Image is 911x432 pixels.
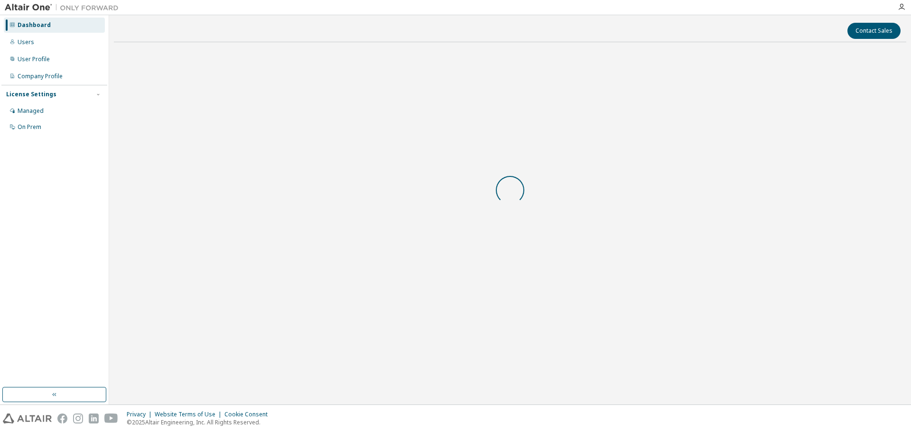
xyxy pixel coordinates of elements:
img: linkedin.svg [89,414,99,423]
img: youtube.svg [104,414,118,423]
div: Website Terms of Use [155,411,224,418]
img: facebook.svg [57,414,67,423]
div: On Prem [18,123,41,131]
img: Altair One [5,3,123,12]
div: User Profile [18,55,50,63]
img: altair_logo.svg [3,414,52,423]
div: Cookie Consent [224,411,273,418]
div: Users [18,38,34,46]
div: Dashboard [18,21,51,29]
div: Managed [18,107,44,115]
div: Company Profile [18,73,63,80]
p: © 2025 Altair Engineering, Inc. All Rights Reserved. [127,418,273,426]
img: instagram.svg [73,414,83,423]
div: License Settings [6,91,56,98]
div: Privacy [127,411,155,418]
button: Contact Sales [847,23,901,39]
